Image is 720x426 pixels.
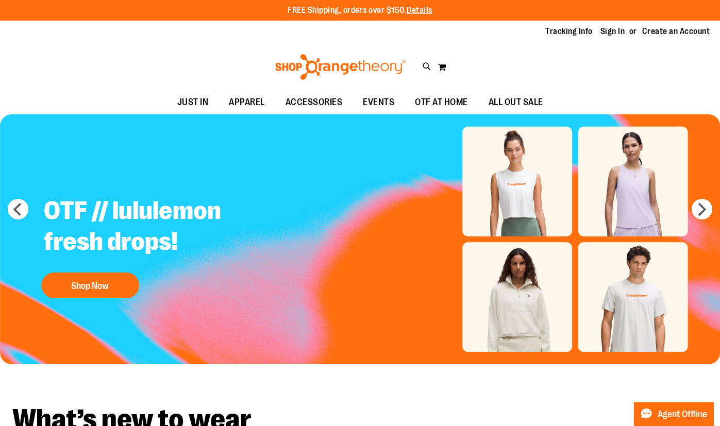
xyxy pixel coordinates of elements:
h2: OTF // lululemon fresh drops! [36,188,292,267]
span: Agent Offline [658,410,707,419]
span: APPAREL [229,91,265,114]
a: Create an Account [642,26,710,37]
button: Agent Offline [634,402,714,426]
span: ACCESSORIES [286,91,343,114]
span: JUST IN [177,91,209,114]
button: next [692,199,712,219]
span: EVENTS [363,91,394,114]
img: Shop Orangetheory [274,54,407,80]
button: Shop Now [41,272,139,298]
a: Tracking Info [545,26,593,37]
button: prev [8,199,28,219]
span: ALL OUT SALE [489,91,543,114]
span: OTF AT HOME [415,91,468,114]
a: Details [407,6,432,15]
p: FREE Shipping, orders over $150. [288,5,432,16]
a: Sign In [600,26,625,37]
